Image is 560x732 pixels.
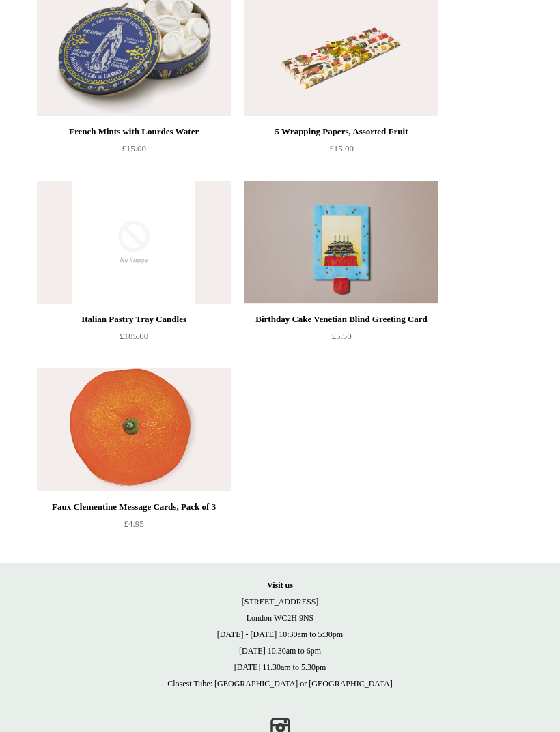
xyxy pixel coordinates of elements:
div: Faux Clementine Message Cards, Pack of 3 [40,499,227,515]
div: French Mints with Lourdes Water [40,123,227,140]
div: 5 Wrapping Papers, Assorted Fruit [248,123,435,140]
a: Faux Clementine Message Cards, Pack of 3 Faux Clementine Message Cards, Pack of 3 [37,368,231,491]
span: £15.00 [122,143,146,153]
span: £5.50 [331,331,351,341]
img: Faux Clementine Message Cards, Pack of 3 [37,368,231,491]
strong: Visit us [267,581,293,590]
a: Italian Pastry Tray Candles £185.00 [37,311,231,367]
a: French Mints with Lourdes Water £15.00 [37,123,231,179]
div: Italian Pastry Tray Candles [40,311,227,327]
img: no-image-2048-a2addb12_grande.gif [37,181,231,304]
img: Birthday Cake Venetian Blind Greeting Card [244,181,438,304]
a: Birthday Cake Venetian Blind Greeting Card £5.50 [244,311,438,367]
a: Birthday Cake Venetian Blind Greeting Card Birthday Cake Venetian Blind Greeting Card [244,181,438,304]
span: £15.00 [329,143,354,153]
a: 5 Wrapping Papers, Assorted Fruit £15.00 [244,123,438,179]
span: £185.00 [120,331,148,341]
span: £4.95 [124,518,143,529]
div: Birthday Cake Venetian Blind Greeting Card [248,311,435,327]
a: Faux Clementine Message Cards, Pack of 3 £4.95 [37,499,231,555]
p: [STREET_ADDRESS] London WC2H 9NS [DATE] - [DATE] 10:30am to 5:30pm [DATE] 10.30am to 6pm [DATE] 1... [14,577,546,692]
